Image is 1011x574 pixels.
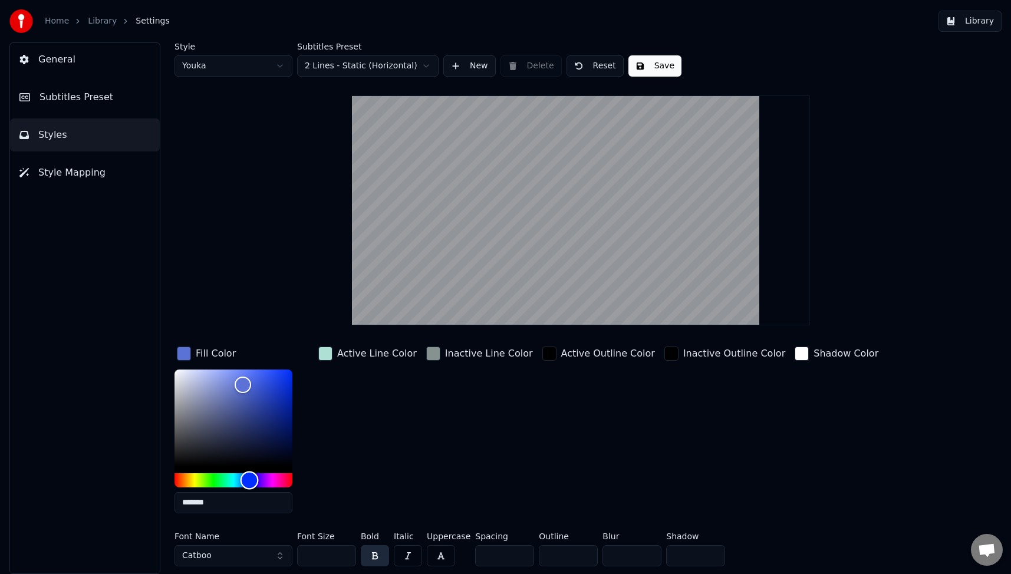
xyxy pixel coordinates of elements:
[196,347,236,361] div: Fill Color
[337,347,417,361] div: Active Line Color
[445,347,533,361] div: Inactive Line Color
[10,81,160,114] button: Subtitles Preset
[10,118,160,151] button: Styles
[297,42,439,51] label: Subtitles Preset
[539,532,598,540] label: Outline
[628,55,681,77] button: Save
[561,347,655,361] div: Active Outline Color
[424,344,535,363] button: Inactive Line Color
[297,532,356,540] label: Font Size
[10,156,160,189] button: Style Mapping
[567,55,624,77] button: Reset
[443,55,496,77] button: New
[814,347,878,361] div: Shadow Color
[938,11,1002,32] button: Library
[9,9,33,33] img: youka
[174,42,292,51] label: Style
[683,347,785,361] div: Inactive Outline Color
[971,534,1003,566] a: Open chat
[540,344,657,363] button: Active Outline Color
[45,15,69,27] a: Home
[792,344,881,363] button: Shadow Color
[361,532,389,540] label: Bold
[38,128,67,142] span: Styles
[316,344,419,363] button: Active Line Color
[602,532,661,540] label: Blur
[662,344,788,363] button: Inactive Outline Color
[39,90,113,104] span: Subtitles Preset
[38,52,75,67] span: General
[88,15,117,27] a: Library
[174,473,292,487] div: Hue
[394,532,422,540] label: Italic
[666,532,725,540] label: Shadow
[427,532,470,540] label: Uppercase
[475,532,534,540] label: Spacing
[38,166,106,180] span: Style Mapping
[45,15,170,27] nav: breadcrumb
[136,15,169,27] span: Settings
[174,532,292,540] label: Font Name
[182,550,212,562] span: Catboo
[174,370,292,466] div: Color
[10,43,160,76] button: General
[174,344,238,363] button: Fill Color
